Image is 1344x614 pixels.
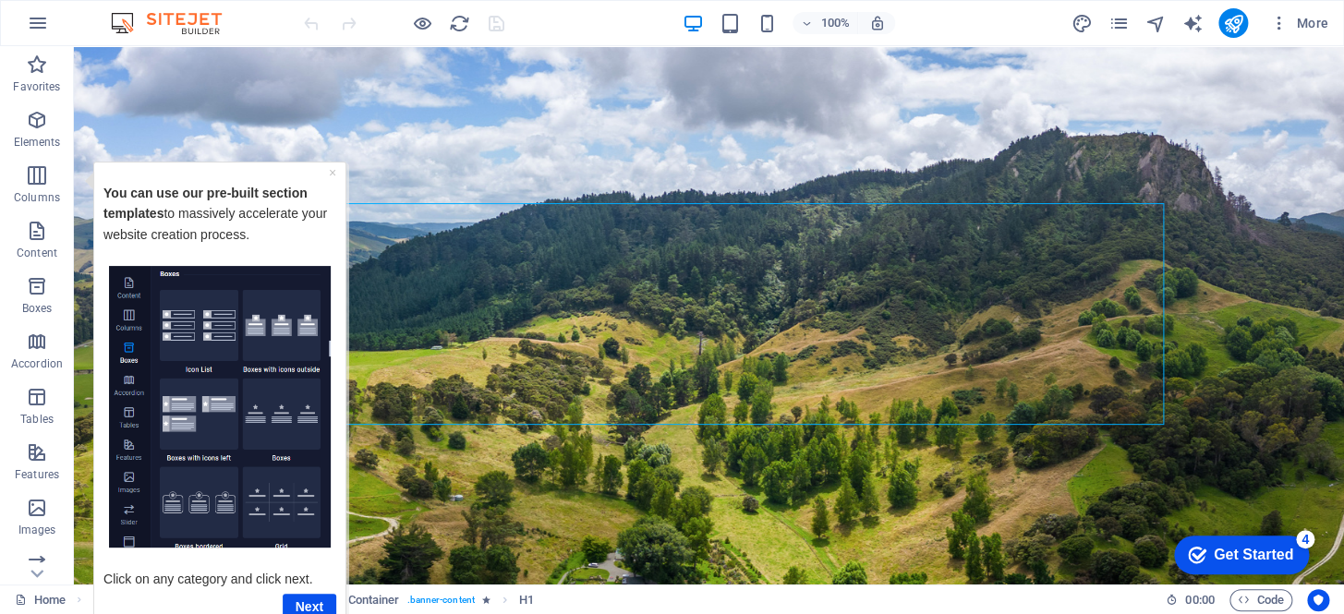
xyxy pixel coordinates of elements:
[348,589,400,611] span: Click to select. Double-click to edit
[15,467,59,482] p: Features
[406,589,474,611] span: . banner-content
[15,9,150,48] div: Get Started 4 items remaining, 20% complete
[249,4,257,18] a: ×
[519,589,534,611] span: Click to select. Double-click to edit
[13,79,60,94] p: Favorites
[411,12,433,34] button: Click here to leave preview mode and continue editing
[11,356,63,371] p: Accordion
[1071,12,1093,34] button: design
[22,301,53,316] p: Boxes
[137,4,155,22] div: 4
[203,432,257,459] a: Next
[820,12,850,34] h6: 100%
[54,20,134,37] div: Get Started
[14,190,60,205] p: Columns
[24,386,257,427] p: Click on any category and click next.
[17,246,57,260] p: Content
[24,21,257,104] p: to massively accelerate your website creation process. ​
[1166,589,1215,611] h6: Session time
[249,1,257,21] div: Close tooltip
[20,412,54,427] p: Tables
[1185,589,1214,611] span: 00 00
[1144,12,1167,34] button: navigator
[1229,589,1292,611] button: Code
[18,523,56,537] p: Images
[868,15,885,31] i: On resize automatically adjust zoom level to fit chosen device.
[1181,12,1204,34] button: text_generator
[448,12,470,34] button: reload
[1108,12,1130,34] button: pages
[15,589,66,611] a: Click to cancel selection. Double-click to open Pages
[1263,8,1336,38] button: More
[1218,8,1248,38] button: publish
[106,12,245,34] img: Editor Logo
[1238,589,1284,611] span: Code
[1307,589,1329,611] button: Usercentrics
[449,13,470,34] i: Reload page
[793,12,858,34] button: 100%
[1270,14,1328,32] span: More
[24,24,124,39] strong: You can use our
[1198,593,1201,607] span: :
[482,595,490,605] i: Element contains an animation
[14,135,61,150] p: Elements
